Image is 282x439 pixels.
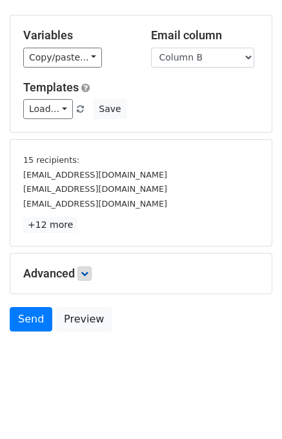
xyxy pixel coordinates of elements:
[23,266,259,281] h5: Advanced
[23,217,77,233] a: +12 more
[55,307,112,332] a: Preview
[217,377,282,439] iframe: Chat Widget
[23,80,79,94] a: Templates
[151,28,259,42] h5: Email column
[23,155,79,165] small: 15 recipients:
[23,199,167,209] small: [EMAIL_ADDRESS][DOMAIN_NAME]
[23,184,167,194] small: [EMAIL_ADDRESS][DOMAIN_NAME]
[10,307,52,332] a: Send
[23,48,102,68] a: Copy/paste...
[93,99,126,119] button: Save
[23,99,73,119] a: Load...
[23,28,132,42] h5: Variables
[23,170,167,180] small: [EMAIL_ADDRESS][DOMAIN_NAME]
